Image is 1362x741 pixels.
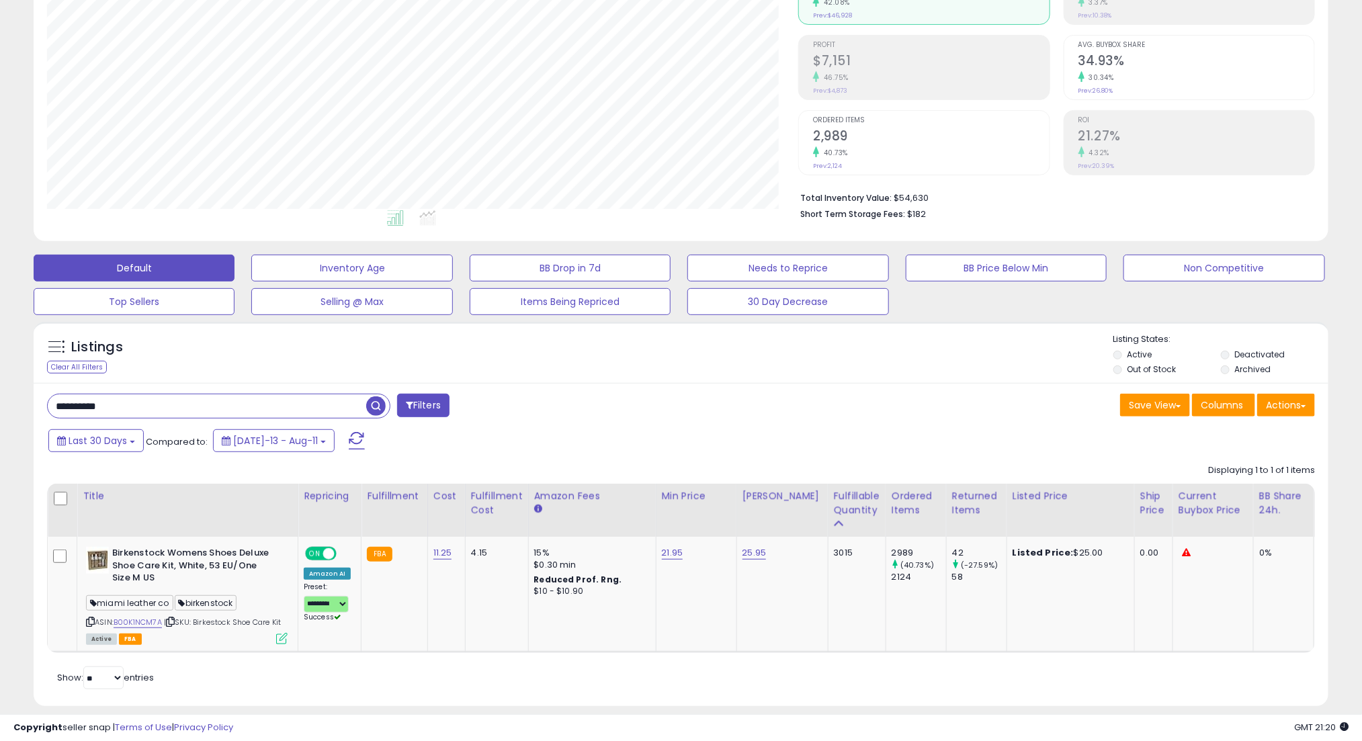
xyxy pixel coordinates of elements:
[813,128,1049,146] h2: 2,989
[1259,547,1304,559] div: 0%
[1013,546,1074,559] b: Listed Price:
[175,595,237,611] span: birkenstock
[34,255,235,281] button: Default
[687,255,888,281] button: Needs to Reprice
[83,489,292,503] div: Title
[662,489,731,503] div: Min Price
[952,571,1007,583] div: 58
[397,394,450,417] button: Filters
[662,546,683,560] a: 21.95
[304,489,355,503] div: Repricing
[433,489,460,503] div: Cost
[1259,489,1308,517] div: BB Share 24h.
[534,503,542,515] small: Amazon Fees.
[470,288,671,315] button: Items Being Repriced
[115,721,172,734] a: Terms of Use
[335,548,356,560] span: OFF
[470,255,671,281] button: BB Drop in 7d
[813,87,847,95] small: Prev: $4,873
[1078,162,1115,170] small: Prev: 20.39%
[961,560,998,570] small: (-27.59%)
[952,547,1007,559] div: 42
[34,288,235,315] button: Top Sellers
[813,162,842,170] small: Prev: 2,124
[174,721,233,734] a: Privacy Policy
[112,547,275,588] b: Birkenstock Womens Shoes Deluxe Shoe Care Kit, White, 53 EU/One Size M US
[834,547,876,559] div: 3015
[534,574,622,585] b: Reduced Prof. Rng.
[367,547,392,562] small: FBA
[813,42,1049,49] span: Profit
[1084,73,1114,83] small: 30.34%
[1078,87,1113,95] small: Prev: 26.80%
[1234,363,1271,375] label: Archived
[906,255,1107,281] button: BB Price Below Min
[952,489,1001,517] div: Returned Items
[114,617,162,628] a: B00K1NCM7A
[1294,721,1349,734] span: 2025-09-11 21:20 GMT
[534,559,646,571] div: $0.30 min
[233,434,318,447] span: [DATE]-13 - Aug-11
[304,582,351,622] div: Preset:
[1120,394,1190,417] button: Save View
[907,208,926,220] span: $182
[1113,333,1328,346] p: Listing States:
[251,255,452,281] button: Inventory Age
[1078,128,1314,146] h2: 21.27%
[69,434,127,447] span: Last 30 Days
[1140,547,1162,559] div: 0.00
[1084,148,1110,158] small: 4.32%
[1192,394,1255,417] button: Columns
[86,595,173,611] span: miami leather co
[213,429,335,452] button: [DATE]-13 - Aug-11
[1201,398,1243,412] span: Columns
[1078,42,1314,49] span: Avg. Buybox Share
[742,546,767,560] a: 25.95
[819,148,848,158] small: 40.73%
[251,288,452,315] button: Selling @ Max
[534,489,650,503] div: Amazon Fees
[1078,11,1112,19] small: Prev: 10.38%
[800,192,892,204] b: Total Inventory Value:
[892,571,946,583] div: 2124
[813,11,852,19] small: Prev: $46,928
[146,435,208,448] span: Compared to:
[800,208,905,220] b: Short Term Storage Fees:
[813,117,1049,124] span: Ordered Items
[1140,489,1167,517] div: Ship Price
[900,560,934,570] small: (40.73%)
[1013,547,1124,559] div: $25.00
[86,547,109,574] img: 41GCunaXisL._SL40_.jpg
[13,721,62,734] strong: Copyright
[433,546,452,560] a: 11.25
[304,568,351,580] div: Amazon AI
[819,73,849,83] small: 46.75%
[1127,363,1176,375] label: Out of Stock
[813,53,1049,71] h2: $7,151
[534,547,646,559] div: 15%
[471,547,518,559] div: 4.15
[367,489,421,503] div: Fulfillment
[47,361,107,374] div: Clear All Filters
[742,489,822,503] div: [PERSON_NAME]
[1013,489,1129,503] div: Listed Price
[1123,255,1324,281] button: Non Competitive
[1127,349,1152,360] label: Active
[119,634,142,645] span: FBA
[164,617,281,627] span: | SKU: Birkestock Shoe Care Kit
[71,338,123,357] h5: Listings
[1234,349,1285,360] label: Deactivated
[1208,464,1315,477] div: Displaying 1 to 1 of 1 items
[13,722,233,734] div: seller snap | |
[86,547,288,643] div: ASIN:
[304,612,341,622] span: Success
[892,489,941,517] div: Ordered Items
[800,189,1305,205] li: $54,630
[1078,117,1314,124] span: ROI
[1257,394,1315,417] button: Actions
[1179,489,1248,517] div: Current Buybox Price
[534,586,646,597] div: $10 - $10.90
[57,671,154,684] span: Show: entries
[892,547,946,559] div: 2989
[687,288,888,315] button: 30 Day Decrease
